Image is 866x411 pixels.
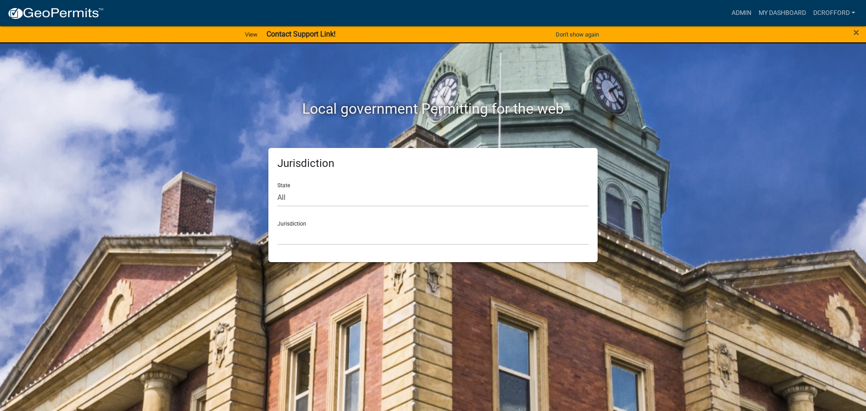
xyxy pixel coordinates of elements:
a: Admin [728,5,755,22]
h2: Local government Permitting for the web [183,100,683,117]
a: View [241,27,261,42]
span: × [853,26,859,39]
a: dcrofford [810,5,859,22]
a: My Dashboard [755,5,810,22]
h5: Jurisdiction [277,157,589,170]
button: Don't show again [552,27,603,42]
button: Close [853,27,859,38]
strong: Contact Support Link! [267,30,336,38]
